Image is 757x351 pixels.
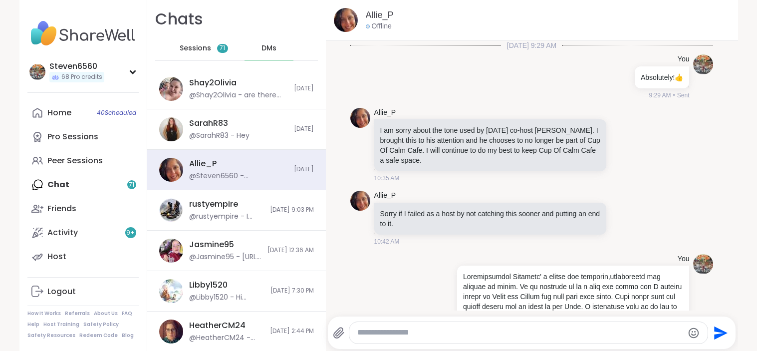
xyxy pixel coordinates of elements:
[189,252,261,262] div: @Jasmine95 - [URL][DOMAIN_NAME]
[27,321,39,328] a: Help
[189,333,264,343] div: @HeatherCM24 - [URL][DOMAIN_NAME]
[678,254,690,264] h4: You
[374,108,396,118] a: Allie_P
[673,91,675,100] span: •
[159,198,183,222] img: https://sharewell-space-live.sfo3.digitaloceanspaces.com/user-generated/3913dd85-6983-4073-ba6e-f...
[27,310,61,317] a: How It Works
[688,327,700,339] button: Emoji picker
[47,251,66,262] div: Host
[220,44,225,52] span: 71
[693,254,713,274] img: https://sharewell-space-live.sfo3.digitaloceanspaces.com/user-generated/42cda42b-3507-48ba-b019-3...
[27,221,139,245] a: Activity9+
[380,209,600,229] p: Sorry if I failed as a host by not catching this sooner and putting an end to it.
[189,171,288,181] div: @Steven6560 - [PERSON_NAME] is going thru some internal struggles and she won't talk about it rig...
[159,320,183,344] img: https://sharewell-space-live.sfo3.digitaloceanspaces.com/user-generated/d3b3915b-57de-409c-870d-d...
[159,117,183,141] img: https://sharewell-space-live.sfo3.digitaloceanspaces.com/user-generated/ad949235-6f32-41e6-8b9f-9...
[675,73,683,81] span: 👍
[374,191,396,201] a: Allie_P
[27,149,139,173] a: Peer Sessions
[267,246,314,255] span: [DATE] 12:36 AM
[380,125,600,165] p: I am sorry about the tone used by [DATE] co-host [PERSON_NAME]. I brought this to his attention a...
[27,245,139,269] a: Host
[97,109,136,117] span: 40 Scheduled
[159,77,183,101] img: https://sharewell-space-live.sfo3.digitaloceanspaces.com/user-generated/52607e91-69e1-4ca7-b65e-3...
[708,322,731,344] button: Send
[270,327,314,336] span: [DATE] 2:44 PM
[159,279,183,303] img: https://sharewell-space-live.sfo3.digitaloceanspaces.com/user-generated/22027137-b181-4a8c-aa67-6...
[374,174,400,183] span: 10:35 AM
[122,332,134,339] a: Blog
[189,199,238,210] div: rustyempire
[374,237,400,246] span: 10:42 AM
[649,91,671,100] span: 9:29 AM
[159,239,183,263] img: https://sharewell-space-live.sfo3.digitaloceanspaces.com/user-generated/0c3f25b2-e4be-4605-90b8-c...
[47,155,103,166] div: Peer Sessions
[155,8,203,30] h1: Chats
[27,101,139,125] a: Home40Scheduled
[61,73,102,81] span: 68 Pro credits
[83,321,119,328] a: Safety Policy
[366,9,394,21] a: Allie_P
[693,54,713,74] img: https://sharewell-space-live.sfo3.digitaloceanspaces.com/user-generated/42cda42b-3507-48ba-b019-3...
[27,125,139,149] a: Pro Sessions
[27,197,139,221] a: Friends
[65,310,90,317] a: Referrals
[350,108,370,128] img: https://sharewell-space-live.sfo3.digitaloceanspaces.com/user-generated/9890d388-459a-40d4-b033-d...
[677,91,690,100] span: Sent
[189,118,228,129] div: SarahR83
[43,321,79,328] a: Host Training
[27,16,139,51] img: ShareWell Nav Logo
[27,280,139,304] a: Logout
[47,227,78,238] div: Activity
[261,43,276,53] span: DMs
[189,212,264,222] div: @rustyempire - I may see you at your session later then ok
[189,131,250,141] div: @SarahR83 - Hey
[189,280,228,291] div: Libby1520
[189,239,234,250] div: Jasmine95
[189,77,237,88] div: Shay2Olivia
[122,310,132,317] a: FAQ
[501,40,562,50] span: [DATE] 9:29 AM
[180,43,211,53] span: Sessions
[189,158,217,169] div: Allie_P
[47,131,98,142] div: Pro Sessions
[334,8,358,32] img: https://sharewell-space-live.sfo3.digitaloceanspaces.com/user-generated/9890d388-459a-40d4-b033-d...
[189,293,264,303] div: @Libby1520 - Hi [PERSON_NAME], [PERSON_NAME] was hoping she could join your session at 11 pm if t...
[79,332,118,339] a: Redeem Code
[47,286,76,297] div: Logout
[366,21,392,31] div: Offline
[189,90,288,100] div: @Shay2Olivia - are there any open for your group tonight?
[126,229,135,237] span: 9 +
[350,191,370,211] img: https://sharewell-space-live.sfo3.digitaloceanspaces.com/user-generated/9890d388-459a-40d4-b033-d...
[27,332,75,339] a: Safety Resources
[94,310,118,317] a: About Us
[357,328,683,338] textarea: Type your message
[270,287,314,295] span: [DATE] 7:30 PM
[189,320,246,331] div: HeatherCM24
[49,61,104,72] div: Steven6560
[270,206,314,214] span: [DATE] 9:03 PM
[641,72,683,82] p: Absolutely!
[47,203,76,214] div: Friends
[294,125,314,133] span: [DATE]
[294,165,314,174] span: [DATE]
[47,107,71,118] div: Home
[29,64,45,80] img: Steven6560
[159,158,183,182] img: https://sharewell-space-live.sfo3.digitaloceanspaces.com/user-generated/9890d388-459a-40d4-b033-d...
[294,84,314,93] span: [DATE]
[678,54,690,64] h4: You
